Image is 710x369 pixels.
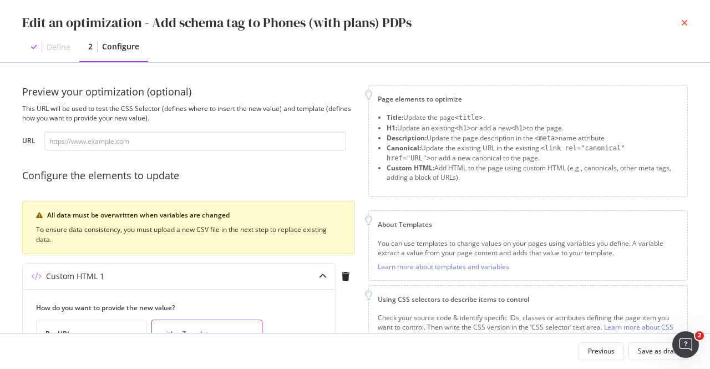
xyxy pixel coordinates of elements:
[387,163,678,182] li: Add HTML to the page using custom HTML (e.g., canonicals, other meta tags, adding a block of URLs).
[378,322,673,341] a: Learn more about CSS selectors
[455,114,483,122] span: <title>
[535,134,559,142] span: <meta>
[22,104,355,123] div: This URL will be used to test the CSS Selector (defines where to insert the new value) and templa...
[638,346,678,356] div: Save as draft
[387,123,397,133] strong: H1:
[579,342,624,360] button: Previous
[387,113,403,122] strong: Title:
[387,163,434,173] strong: Custom HTML:
[47,210,341,220] div: All data must be overwritten when variables are changed
[22,85,355,99] div: Preview your optimization (optional)
[47,42,70,53] div: Define
[455,124,471,132] span: <h1>
[161,329,253,338] div: with a Template
[22,201,355,254] div: warning banner
[628,342,688,360] button: Save as draft
[672,331,699,358] iframe: Intercom live chat
[102,41,139,52] div: Configure
[695,331,704,340] span: 2
[378,239,678,257] div: You can use templates to change values on your pages using variables you define. A variable extra...
[387,133,427,143] strong: Description:
[22,13,412,32] div: Edit an optimization - Add schema tag to Phones (with plans) PDPs
[387,133,678,143] li: Update the page description in the name attribute
[387,143,678,163] li: Update the existing URL in the existing or add a new canonical to the page.
[588,346,615,356] div: Previous
[378,94,678,104] div: Page elements to optimize
[511,124,527,132] span: <h1>
[22,136,35,148] label: URL
[44,132,346,151] input: https://www.example.com
[378,220,678,229] div: About Templates
[387,123,678,133] li: Update an existing or add a new to the page.
[46,271,104,282] div: Custom HTML 1
[36,225,341,245] div: To ensure data consistency, you must upload a new CSV file in the next step to replace existing d...
[378,295,678,304] div: Using CSS selectors to describe items to control
[378,262,509,271] a: Learn more about templates and variables
[36,303,313,312] label: How do you want to provide the new value?
[387,113,678,123] li: Update the page .
[681,13,688,32] div: times
[387,143,421,153] strong: Canonical:
[45,329,138,338] div: Per URL
[378,313,678,341] div: Check your source code & identify specific IDs, classes or attributes defining the page item you ...
[88,41,93,52] div: 2
[22,169,355,183] div: Configure the elements to update
[387,144,625,162] span: <link rel="canonical" href="URL">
